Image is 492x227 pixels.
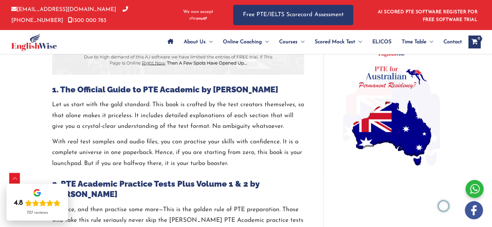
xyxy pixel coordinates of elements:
h2: 2. PTE Academic Practice Tests Plus Volume 1 & 2 by [PERSON_NAME] [52,179,304,200]
span: Courses [279,31,298,53]
nav: Site Navigation: Main Menu [162,31,462,53]
div: 727 reviews [27,210,48,215]
a: Scored Mock TestMenu Toggle [310,31,367,53]
a: [EMAIL_ADDRESS][DOMAIN_NAME] [11,7,116,12]
span: Contact [443,31,462,53]
span: Scored Mock Test [315,31,355,53]
span: Menu Toggle [298,31,304,53]
a: 1300 000 783 [68,18,106,23]
img: white-facebook.png [465,201,483,219]
aside: Header Widget 1 [374,5,481,26]
span: Menu Toggle [206,31,213,53]
a: Online CoachingMenu Toggle [218,31,274,53]
a: Contact [438,31,462,53]
p: With real test samples and audio files, you can practise your skills with confidence. It is a com... [52,137,304,169]
a: About UsMenu Toggle [179,31,218,53]
a: Time TableMenu Toggle [397,31,438,53]
span: Time Table [402,31,426,53]
a: CoursesMenu Toggle [274,31,310,53]
div: 4.8 [14,199,23,208]
span: About Us [184,31,206,53]
span: Menu Toggle [262,31,269,53]
span: Menu Toggle [426,31,433,53]
a: Free PTE/IELTS Scorecard Assessment [233,5,353,25]
span: Menu Toggle [355,31,362,53]
a: View Shopping Cart, empty [468,36,481,48]
p: Let us start with the gold standard. This book is crafted by the test creators themselves, so tha... [52,99,304,132]
div: Rating: 4.8 out of 5 [14,199,60,208]
a: AI SCORED PTE SOFTWARE REGISTER FOR FREE SOFTWARE TRIAL [378,10,478,22]
img: cropped-ew-logo [11,33,57,51]
a: [PHONE_NUMBER] [11,7,128,23]
a: ELICOS [367,31,397,53]
span: ELICOS [372,31,391,53]
h2: 1. The Official Guide to PTE Academic by [PERSON_NAME] [52,84,304,95]
span: We now accept [183,9,213,15]
span: Online Coaching [223,31,262,53]
img: Afterpay-Logo [189,17,207,20]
